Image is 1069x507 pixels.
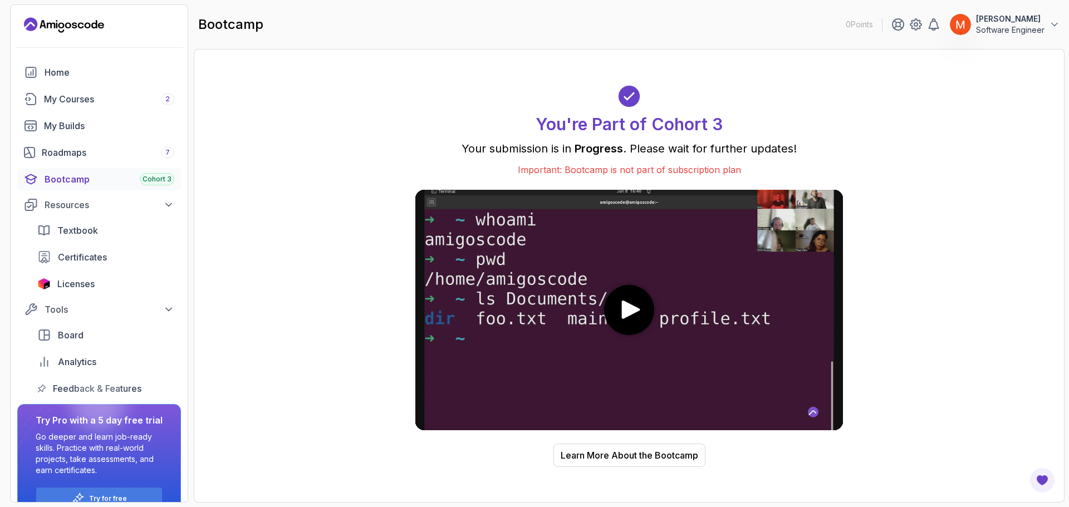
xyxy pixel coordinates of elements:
[57,224,98,237] span: Textbook
[415,163,843,176] p: Important: Bootcamp is not part of subscription plan
[976,13,1045,24] p: [PERSON_NAME]
[58,250,107,264] span: Certificates
[31,351,181,373] a: analytics
[165,148,170,157] span: 7
[143,175,171,184] span: Cohort 3
[45,173,174,186] div: Bootcamp
[31,246,181,268] a: certificates
[415,141,843,156] p: Your submission is in . Please wait for further updates!
[57,277,95,291] span: Licenses
[846,19,873,30] p: 0 Points
[949,13,1060,36] button: user profile image[PERSON_NAME]Software Engineer
[17,195,181,215] button: Resources
[45,303,174,316] div: Tools
[36,431,163,476] p: Go deeper and learn job-ready skills. Practice with real-world projects, take assessments, and ea...
[31,273,181,295] a: licenses
[58,328,84,342] span: Board
[198,16,263,33] h2: bootcamp
[31,324,181,346] a: board
[17,115,181,137] a: builds
[950,14,971,35] img: user profile image
[17,299,181,319] button: Tools
[45,66,174,79] div: Home
[24,16,104,34] a: Landing page
[561,449,698,462] div: Learn More About the Bootcamp
[42,146,174,159] div: Roadmaps
[31,219,181,242] a: textbook
[17,168,181,190] a: bootcamp
[44,92,174,106] div: My Courses
[45,198,174,211] div: Resources
[575,142,623,155] span: Progress
[165,95,170,104] span: 2
[44,119,174,132] div: My Builds
[536,114,723,134] h1: You're Part of Cohort 3
[976,24,1045,36] p: Software Engineer
[31,377,181,400] a: feedback
[89,494,127,503] a: Try for free
[1029,467,1056,494] button: Open Feedback Button
[37,278,51,289] img: jetbrains icon
[17,88,181,110] a: courses
[53,382,141,395] span: Feedback & Features
[17,141,181,164] a: roadmaps
[17,61,181,83] a: home
[553,444,705,467] button: Learn More About the Bootcamp
[58,355,96,368] span: Analytics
